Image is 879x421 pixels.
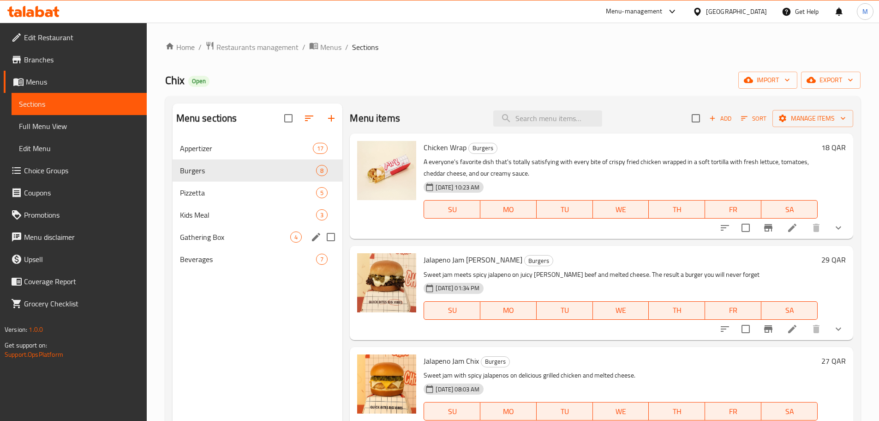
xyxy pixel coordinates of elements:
span: Full Menu View [19,121,139,132]
button: SU [424,301,480,320]
div: Burgers8 [173,159,343,182]
button: import [738,72,797,89]
div: items [313,143,328,154]
div: items [290,232,302,243]
span: Select to update [736,319,755,339]
button: sort-choices [714,217,736,239]
span: SU [428,203,477,216]
span: WE [597,405,646,418]
span: TH [652,405,701,418]
span: Sort [741,113,766,124]
span: Open [188,77,209,85]
a: Home [165,42,195,53]
span: Version: [5,323,27,336]
a: Menus [309,41,341,53]
span: Pizzetta [180,187,317,198]
div: Menu-management [606,6,663,17]
button: show more [827,217,849,239]
button: WE [593,402,649,421]
div: items [316,187,328,198]
div: Beverages7 [173,248,343,270]
button: TH [649,200,705,219]
button: export [801,72,861,89]
div: Kids Meal3 [173,204,343,226]
div: Burgers [524,255,553,266]
nav: breadcrumb [165,41,861,53]
span: [DATE] 08:03 AM [432,385,483,394]
span: Sort items [735,111,772,126]
button: MO [480,402,537,421]
span: 5 [317,189,327,197]
span: Burgers [525,256,553,266]
span: WE [597,203,646,216]
button: delete [805,318,827,340]
button: SA [761,402,818,421]
a: Edit Restaurant [4,26,147,49]
button: MO [480,200,537,219]
span: Get support on: [5,339,47,351]
button: SA [761,200,818,219]
button: FR [705,402,761,421]
span: Appertizer [180,143,313,154]
div: items [316,209,328,220]
span: 7 [317,255,327,264]
span: Burgers [481,356,509,367]
button: FR [705,200,761,219]
a: Sections [12,93,147,115]
span: FR [709,405,758,418]
button: TU [537,200,593,219]
span: Kids Meal [180,209,317,220]
span: Jalapeno Jam Chix [424,354,479,368]
a: Edit Menu [12,137,147,159]
div: Open [188,76,209,87]
span: Menus [320,42,341,53]
span: MO [484,203,533,216]
button: WE [593,200,649,219]
span: Select section [686,109,706,128]
div: [GEOGRAPHIC_DATA] [706,6,767,17]
button: Add section [320,107,342,129]
button: SU [424,200,480,219]
span: export [808,74,853,86]
span: SA [765,203,814,216]
span: Branches [24,54,139,65]
span: Coupons [24,187,139,198]
button: Sort [739,111,769,126]
span: Grocery Checklist [24,298,139,309]
a: Coverage Report [4,270,147,293]
span: Beverages [180,254,317,265]
span: Promotions [24,209,139,220]
button: sort-choices [714,318,736,340]
span: SA [765,304,814,317]
span: 17 [313,144,327,153]
span: SA [765,405,814,418]
span: Select to update [736,218,755,238]
a: Support.OpsPlatform [5,348,63,360]
span: TU [540,405,589,418]
button: SU [424,402,480,421]
span: import [746,74,790,86]
span: Jalapeno Jam [PERSON_NAME] [424,253,522,267]
li: / [302,42,305,53]
span: Burgers [469,143,497,153]
a: Edit menu item [787,323,798,335]
span: Menu disclaimer [24,232,139,243]
a: Menus [4,71,147,93]
button: Manage items [772,110,853,127]
span: Burgers [180,165,317,176]
div: Pizzetta5 [173,182,343,204]
svg: Show Choices [833,323,844,335]
span: SU [428,304,477,317]
span: 1.0.0 [29,323,43,336]
button: delete [805,217,827,239]
a: Restaurants management [205,41,299,53]
div: items [316,254,328,265]
button: MO [480,301,537,320]
img: Jalapeno Jam Chix [357,354,416,414]
span: Add [708,113,733,124]
img: Chicken Wrap [357,141,416,200]
button: SA [761,301,818,320]
a: Full Menu View [12,115,147,137]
